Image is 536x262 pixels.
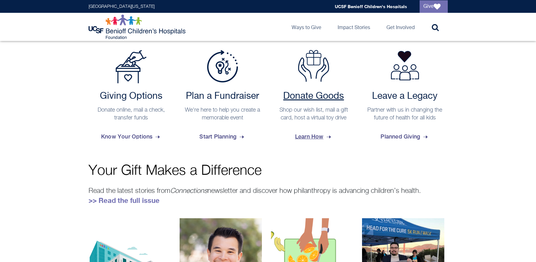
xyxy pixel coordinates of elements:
[92,106,171,122] p: Donate online, mail a check, transfer funds
[287,13,326,41] a: Ways to Give
[333,13,375,41] a: Impact Stories
[362,50,448,145] a: Leave a Legacy Partner with us in changing the future of health for all kids Planned Giving
[274,91,354,102] h2: Donate Goods
[89,50,174,145] a: Payment Options Giving Options Donate online, mail a check, transfer funds Know Your Options
[101,128,161,145] span: Know Your Options
[183,91,262,102] h2: Plan a Fundraiser
[89,4,155,9] a: [GEOGRAPHIC_DATA][US_STATE]
[365,91,445,102] h2: Leave a Legacy
[170,188,207,194] em: Connections
[180,50,265,145] a: Plan a Fundraiser Plan a Fundraiser We're here to help you create a memorable event Start Planning
[92,91,171,102] h2: Giving Options
[207,50,238,83] img: Plan a Fundraiser
[298,50,329,82] img: Donate Goods
[271,50,357,145] a: Donate Goods Donate Goods Shop our wish list, mail a gift card, host a virtual toy drive Learn How
[335,4,407,9] a: UCSF Benioff Children's Hospitals
[365,106,445,122] p: Partner with us in changing the future of health for all kids
[274,106,354,122] p: Shop our wish list, mail a gift card, host a virtual toy drive
[420,0,448,13] a: Give
[115,50,147,83] img: Payment Options
[89,186,448,206] p: Read the latest stories from newsletter and discover how philanthropy is advancing children’s hea...
[199,128,245,145] span: Start Planning
[295,128,332,145] span: Learn How
[89,14,187,39] img: Logo for UCSF Benioff Children's Hospitals Foundation
[183,106,262,122] p: We're here to help you create a memorable event
[380,128,429,145] span: Planned Giving
[89,164,448,178] p: Your Gift Makes a Difference
[89,196,160,204] a: >> Read the full issue
[381,13,420,41] a: Get Involved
